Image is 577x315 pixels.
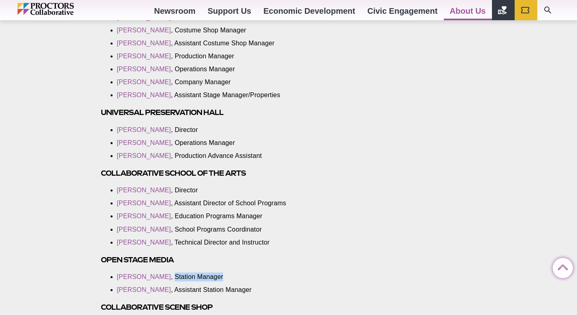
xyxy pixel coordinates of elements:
[117,212,327,221] li: , Education Programs Manager
[117,26,327,35] li: , Costume Shop Manager
[117,272,327,281] li: , Station Manager
[17,3,109,15] img: Proctors logo
[101,108,339,117] h3: Universal Preservation Hall
[117,92,171,98] a: [PERSON_NAME]
[117,27,171,34] a: [PERSON_NAME]
[553,258,569,275] a: Back to Top
[117,126,327,134] li: , Director
[117,213,171,219] a: [PERSON_NAME]
[117,152,171,159] a: [PERSON_NAME]
[117,139,171,146] a: [PERSON_NAME]
[117,226,171,233] a: [PERSON_NAME]
[117,239,171,246] a: [PERSON_NAME]
[117,286,171,293] a: [PERSON_NAME]
[117,65,327,74] li: , Operations Manager
[117,53,171,60] a: [PERSON_NAME]
[117,91,327,100] li: , Assistant Stage Manager/Properties
[117,187,171,194] a: [PERSON_NAME]
[117,273,171,280] a: [PERSON_NAME]
[117,40,171,47] a: [PERSON_NAME]
[117,78,327,87] li: , Company Manager
[117,52,327,61] li: , Production Manager
[117,79,171,85] a: [PERSON_NAME]
[117,199,327,208] li: , Assistant Director of School Programs
[117,285,327,294] li: , Assistant Station Manager
[117,200,171,206] a: [PERSON_NAME]
[117,186,327,195] li: , Director
[117,66,171,72] a: [PERSON_NAME]
[117,151,327,160] li: , Production Advance Assistant
[117,126,171,133] a: [PERSON_NAME]
[101,302,339,312] h3: Collaborative Scene Shop
[101,255,339,264] h3: Open Stage Media
[101,168,339,178] h3: Collaborative School of the Arts
[117,14,171,21] a: [PERSON_NAME]
[117,238,327,247] li: , Technical Director and Instructor
[117,225,327,234] li: , School Programs Coordinator
[117,39,327,48] li: , Assistant Costume Shop Manager
[117,138,327,147] li: , Operations Manager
